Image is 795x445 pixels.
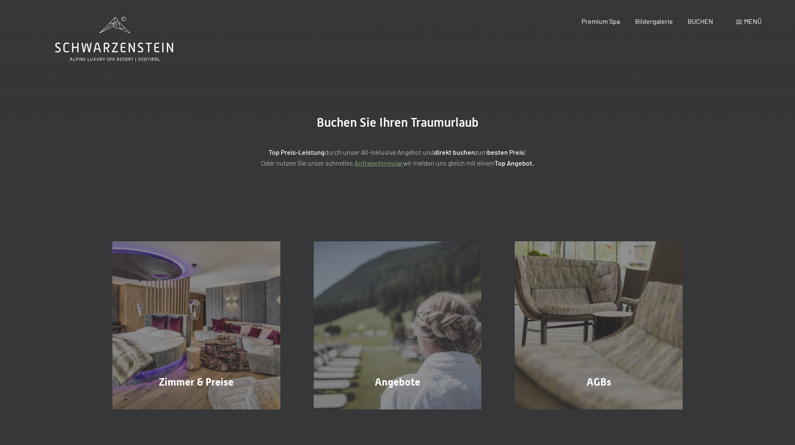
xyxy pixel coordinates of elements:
[96,241,297,409] a: Buchung Zimmer & Preise
[495,159,534,167] strong: Top Angebot.
[269,148,325,156] strong: Top Preis-Leistung
[744,17,762,25] span: Menü
[487,148,524,156] strong: besten Preis
[688,17,713,25] a: BUCHEN
[159,376,234,388] span: Zimmer & Preise
[434,148,475,156] strong: direkt buchen
[587,376,611,388] span: AGBs
[297,241,498,409] a: Buchung Angebote
[317,115,479,130] span: Buchen Sie Ihren Traumurlaub
[354,159,403,167] a: Anfrageformular
[582,17,620,25] a: Premium Spa
[635,17,673,25] a: Bildergalerie
[189,147,607,168] p: durch unser All-inklusive Angebot und zum ! Oder nutzen Sie unser schnelles wir melden uns gleich...
[498,241,699,409] a: Buchung AGBs
[375,376,420,388] span: Angebote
